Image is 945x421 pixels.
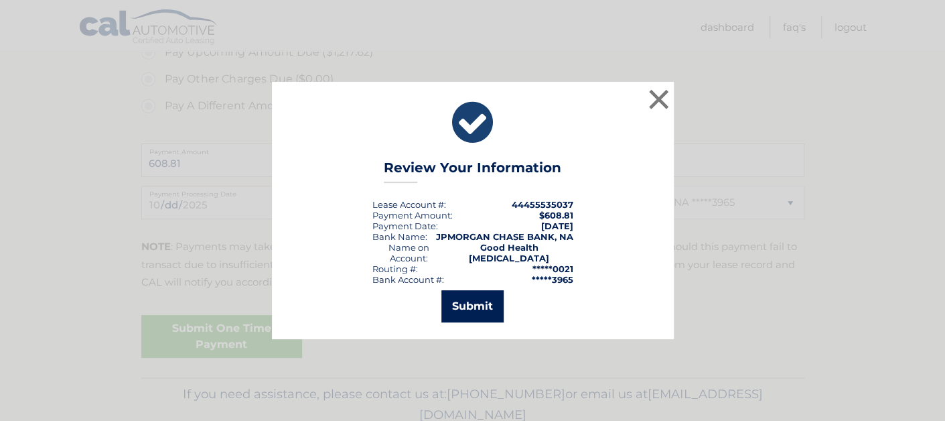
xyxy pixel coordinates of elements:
[372,263,418,274] div: Routing #:
[372,210,453,221] div: Payment Amount:
[372,242,445,263] div: Name on Account:
[384,160,561,183] h3: Review Your Information
[646,86,672,113] button: ×
[441,290,504,322] button: Submit
[372,199,446,210] div: Lease Account #:
[372,221,438,231] div: :
[512,199,573,210] strong: 44455535037
[541,221,573,231] span: [DATE]
[469,242,549,263] strong: Good Health [MEDICAL_DATA]
[372,221,436,231] span: Payment Date
[539,210,573,221] span: $608.81
[436,231,573,242] strong: JPMORGAN CHASE BANK, NA
[372,231,427,242] div: Bank Name:
[372,274,444,285] div: Bank Account #:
